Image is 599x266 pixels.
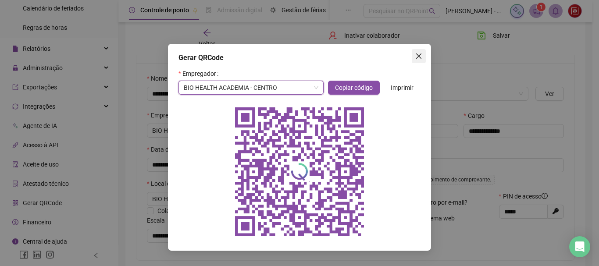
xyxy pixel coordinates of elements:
span: BIO HEALTH ACADEMIA - CENTRO [184,81,318,94]
div: Open Intercom Messenger [569,236,590,257]
div: Gerar QRCode [178,53,421,63]
span: close [415,53,422,60]
button: Copiar código [328,81,380,95]
span: Imprimir [391,83,414,92]
button: Imprimir [384,81,421,95]
label: Empregador [178,67,222,81]
span: Copiar código [335,83,373,92]
button: Close [412,49,426,63]
img: qrcode do empregador [229,102,370,242]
